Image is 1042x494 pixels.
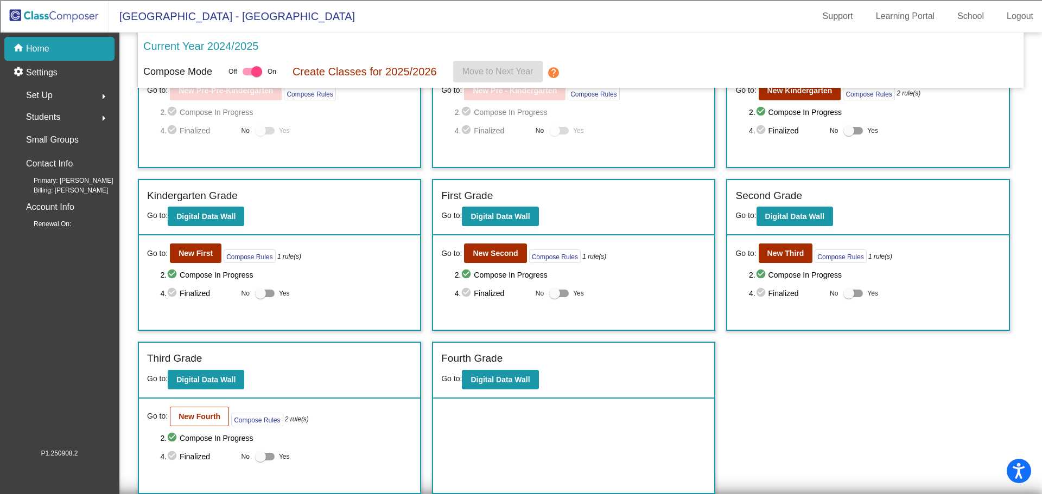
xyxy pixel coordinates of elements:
mat-icon: check_circle [755,268,768,281]
p: Current Year 2024/2025 [143,38,258,54]
mat-icon: check_circle [461,124,474,137]
div: MOVE [4,289,1038,299]
span: 2. Compose In Progress [749,268,1001,281]
span: Go to: [441,211,462,220]
div: CANCEL [4,211,1038,221]
div: Rename [4,63,1038,73]
mat-icon: check_circle [461,106,474,119]
span: Yes [867,287,878,300]
button: Digital Data Wall [462,370,538,389]
span: 4. Finalized [160,287,236,300]
button: Compose Rules [529,249,581,263]
span: No [242,288,250,298]
span: 2. Compose In Progress [160,268,412,281]
span: 2. Compose In Progress [455,106,707,119]
span: No [536,288,544,298]
span: No [536,126,544,136]
div: MORE [4,348,1038,357]
div: Visual Art [4,180,1038,190]
button: Compose Rules [568,87,619,100]
span: Billing: [PERSON_NAME] [16,185,108,195]
div: SAVE AND GO HOME [4,240,1038,250]
div: Home [4,270,1038,279]
i: 1 rule(s) [277,252,301,261]
button: New First [170,243,221,263]
b: New Kindergarten [767,86,833,95]
b: Digital Data Wall [765,212,824,221]
button: Move to Next Year [453,61,543,82]
span: 2. Compose In Progress [455,268,707,281]
p: Contact Info [26,156,73,171]
span: 4. Finalized [455,287,530,300]
span: Go to: [147,374,168,383]
button: Compose Rules [224,249,275,263]
div: ??? [4,221,1038,230]
b: Digital Data Wall [176,212,236,221]
div: DELETE [4,250,1038,260]
b: New Pre-Pre-Kindergarten [179,86,273,95]
span: Go to: [441,374,462,383]
div: Print [4,112,1038,121]
div: Move To ... [4,24,1038,34]
span: Yes [867,124,878,137]
mat-icon: check_circle [461,287,474,300]
span: 4. Finalized [749,287,824,300]
mat-icon: check_circle [461,268,474,281]
span: Go to: [147,248,168,259]
div: Journal [4,141,1038,151]
div: JOURNAL [4,338,1038,348]
b: Digital Data Wall [471,212,530,221]
mat-icon: check_circle [755,287,768,300]
label: Fourth Grade [441,351,503,367]
span: No [242,452,250,461]
mat-icon: check_circle [167,124,180,137]
p: Settings [26,66,58,79]
span: Move to Next Year [462,67,533,76]
button: Compose Rules [843,87,894,100]
span: 4. Finalized [160,450,236,463]
mat-icon: check_circle [167,106,180,119]
button: New Third [759,243,813,263]
div: Options [4,43,1038,53]
mat-icon: check_circle [167,268,180,281]
button: Compose Rules [231,413,283,426]
button: New Pre-Pre-Kindergarten [170,81,282,100]
b: New Pre - Kindergarten [473,86,557,95]
span: 4. Finalized [160,124,236,137]
input: Search sources [4,357,100,369]
span: Off [228,67,237,76]
div: Sort A > Z [4,4,1038,14]
span: Renewal On: [16,219,71,229]
label: Second Grade [735,188,802,204]
div: WEBSITE [4,328,1038,338]
mat-icon: check_circle [167,450,180,463]
button: Digital Data Wall [168,207,244,226]
mat-icon: home [13,42,26,55]
mat-icon: check_circle [755,106,768,119]
div: SAVE [4,309,1038,318]
button: New Kindergarten [759,81,841,100]
div: Newspaper [4,161,1038,170]
div: Magazine [4,151,1038,161]
div: TODO: put dlg title [4,190,1038,200]
button: Digital Data Wall [168,370,244,389]
span: Yes [279,450,290,463]
div: Television/Radio [4,170,1038,180]
div: Sign out [4,53,1038,63]
div: Rename Outline [4,92,1038,102]
p: Create Classes for 2025/2026 [293,63,437,80]
div: Move To ... [4,73,1038,82]
p: Compose Mode [143,65,212,79]
span: Yes [279,124,290,137]
mat-icon: check_circle [167,287,180,300]
label: Kindergarten Grade [147,188,238,204]
span: Go to: [735,211,756,220]
div: This outline has no content. Would you like to delete it? [4,230,1038,240]
span: Yes [573,124,584,137]
mat-icon: check_circle [167,432,180,445]
span: Go to: [147,211,168,220]
span: No [242,126,250,136]
mat-icon: arrow_right [97,112,110,125]
span: Go to: [147,85,168,96]
div: Search for Source [4,131,1038,141]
